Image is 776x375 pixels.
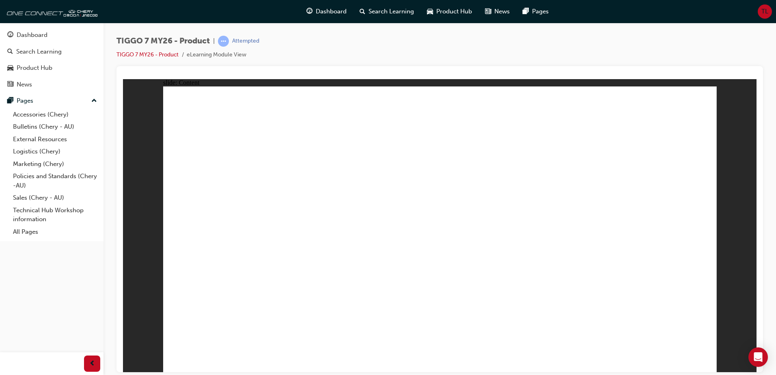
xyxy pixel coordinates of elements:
[17,63,52,73] div: Product Hub
[187,50,246,60] li: eLearning Module View
[10,108,100,121] a: Accessories (Chery)
[232,37,259,45] div: Attempted
[7,48,13,56] span: search-icon
[17,30,47,40] div: Dashboard
[3,28,100,43] a: Dashboard
[10,145,100,158] a: Logistics (Chery)
[10,192,100,204] a: Sales (Chery - AU)
[532,7,549,16] span: Pages
[3,77,100,92] a: News
[91,96,97,106] span: up-icon
[3,44,100,59] a: Search Learning
[3,93,100,108] button: Pages
[3,60,100,75] a: Product Hub
[213,37,215,46] span: |
[7,65,13,72] span: car-icon
[16,47,62,56] div: Search Learning
[369,7,414,16] span: Search Learning
[353,3,420,20] a: search-iconSearch Learning
[494,7,510,16] span: News
[7,97,13,105] span: pages-icon
[758,4,772,19] button: TL
[10,226,100,238] a: All Pages
[7,32,13,39] span: guage-icon
[116,37,210,46] span: TIGGO 7 MY26 - Product
[427,6,433,17] span: car-icon
[523,6,529,17] span: pages-icon
[316,7,347,16] span: Dashboard
[300,3,353,20] a: guage-iconDashboard
[116,51,179,58] a: TIGGO 7 MY26 - Product
[761,7,768,16] span: TL
[516,3,555,20] a: pages-iconPages
[4,3,97,19] img: oneconnect
[360,6,365,17] span: search-icon
[436,7,472,16] span: Product Hub
[10,204,100,226] a: Technical Hub Workshop information
[7,81,13,88] span: news-icon
[306,6,313,17] span: guage-icon
[420,3,479,20] a: car-iconProduct Hub
[10,158,100,170] a: Marketing (Chery)
[17,96,33,106] div: Pages
[10,121,100,133] a: Bulletins (Chery - AU)
[218,36,229,47] span: learningRecordVerb_ATTEMPT-icon
[17,80,32,89] div: News
[479,3,516,20] a: news-iconNews
[485,6,491,17] span: news-icon
[10,133,100,146] a: External Resources
[89,359,95,369] span: prev-icon
[748,347,768,367] div: Open Intercom Messenger
[3,26,100,93] button: DashboardSearch LearningProduct HubNews
[10,170,100,192] a: Policies and Standards (Chery -AU)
